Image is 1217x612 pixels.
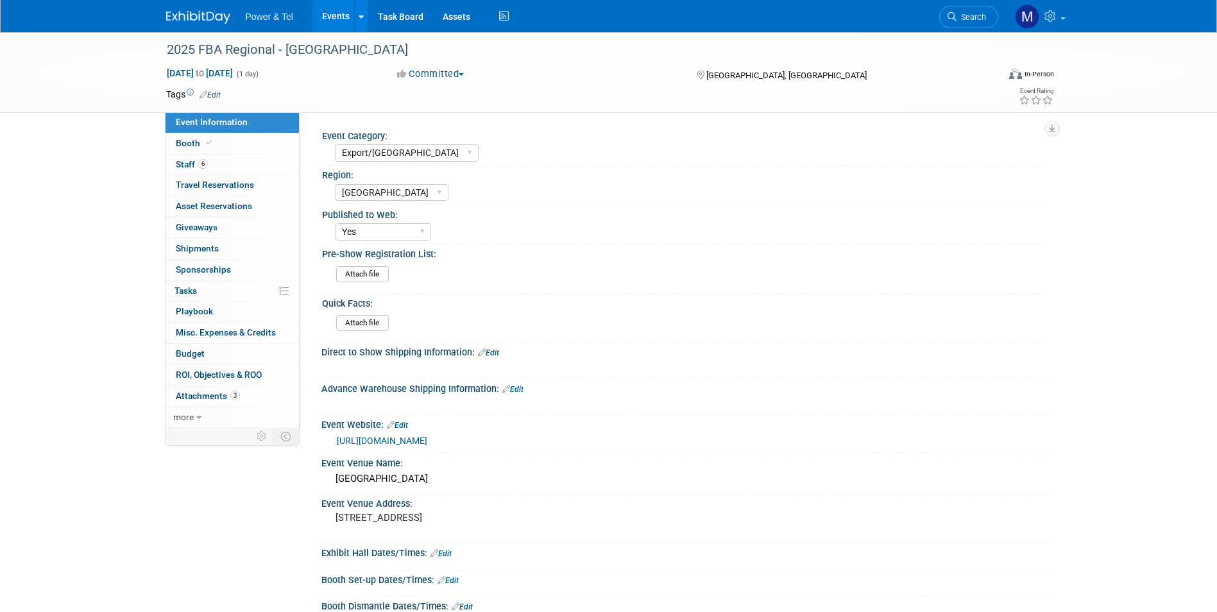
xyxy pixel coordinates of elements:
[176,348,205,359] span: Budget
[166,365,299,386] a: ROI, Objectives & ROO
[322,205,1046,221] div: Published to Web:
[939,6,998,28] a: Search
[321,379,1051,396] div: Advance Warehouse Shipping Information:
[337,436,427,446] a: [URL][DOMAIN_NAME]
[478,348,499,357] a: Edit
[321,343,1051,359] div: Direct to Show Shipping Information:
[166,386,299,407] a: Attachments3
[166,155,299,175] a: Staff6
[321,454,1051,470] div: Event Venue Name:
[923,67,1055,86] div: Event Format
[176,264,231,275] span: Sponsorships
[438,576,459,585] a: Edit
[200,90,221,99] a: Edit
[322,294,1046,310] div: Quick Facts:
[176,306,213,316] span: Playbook
[206,139,212,146] i: Booth reservation complete
[173,412,194,422] span: more
[166,196,299,217] a: Asset Reservations
[322,244,1046,260] div: Pre-Show Registration List:
[1015,4,1039,29] img: Madalyn Bobbitt
[166,11,230,24] img: ExhibitDay
[176,138,215,148] span: Booth
[176,201,252,211] span: Asset Reservations
[166,323,299,343] a: Misc. Expenses & Credits
[162,38,979,62] div: 2025 FBA Regional - [GEOGRAPHIC_DATA]
[322,126,1046,142] div: Event Category:
[176,117,248,127] span: Event Information
[166,239,299,259] a: Shipments
[176,391,240,401] span: Attachments
[176,222,217,232] span: Giveaways
[166,281,299,302] a: Tasks
[166,344,299,364] a: Budget
[198,159,208,169] span: 6
[194,68,206,78] span: to
[430,549,452,558] a: Edit
[166,88,221,101] td: Tags
[321,570,1051,587] div: Booth Set-up Dates/Times:
[251,428,273,445] td: Personalize Event Tab Strip
[321,543,1051,560] div: Exhibit Hall Dates/Times:
[166,217,299,238] a: Giveaways
[321,415,1051,432] div: Event Website:
[706,71,867,80] span: [GEOGRAPHIC_DATA], [GEOGRAPHIC_DATA]
[321,494,1051,510] div: Event Venue Address:
[166,302,299,322] a: Playbook
[176,243,219,253] span: Shipments
[336,512,611,523] pre: [STREET_ADDRESS]
[452,602,473,611] a: Edit
[393,67,469,81] button: Committed
[246,12,293,22] span: Power & Tel
[387,421,408,430] a: Edit
[230,391,240,400] span: 3
[166,407,299,428] a: more
[273,428,299,445] td: Toggle Event Tabs
[166,112,299,133] a: Event Information
[166,260,299,280] a: Sponsorships
[176,180,254,190] span: Travel Reservations
[235,70,259,78] span: (1 day)
[166,133,299,154] a: Booth
[1009,69,1022,79] img: Format-Inperson.png
[1024,69,1054,79] div: In-Person
[331,469,1042,489] div: [GEOGRAPHIC_DATA]
[176,327,276,337] span: Misc. Expenses & Credits
[957,12,986,22] span: Search
[322,166,1046,182] div: Region:
[176,159,208,169] span: Staff
[1019,88,1053,94] div: Event Rating
[166,175,299,196] a: Travel Reservations
[166,67,234,79] span: [DATE] [DATE]
[502,385,523,394] a: Edit
[176,370,262,380] span: ROI, Objectives & ROO
[174,285,197,296] span: Tasks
